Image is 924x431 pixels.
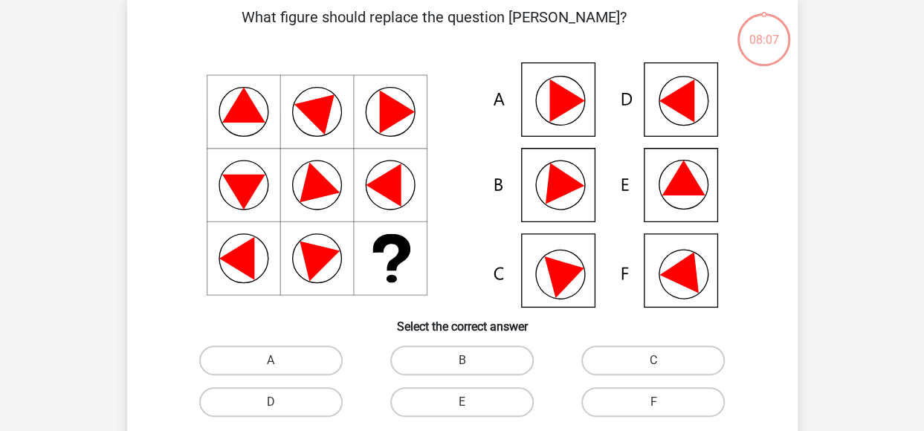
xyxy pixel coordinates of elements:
[581,387,725,417] label: F
[581,346,725,375] label: C
[151,6,718,51] p: What figure should replace the question [PERSON_NAME]?
[151,308,774,334] h6: Select the correct answer
[736,12,792,49] div: 08:07
[390,346,534,375] label: B
[199,346,343,375] label: A
[390,387,534,417] label: E
[199,387,343,417] label: D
